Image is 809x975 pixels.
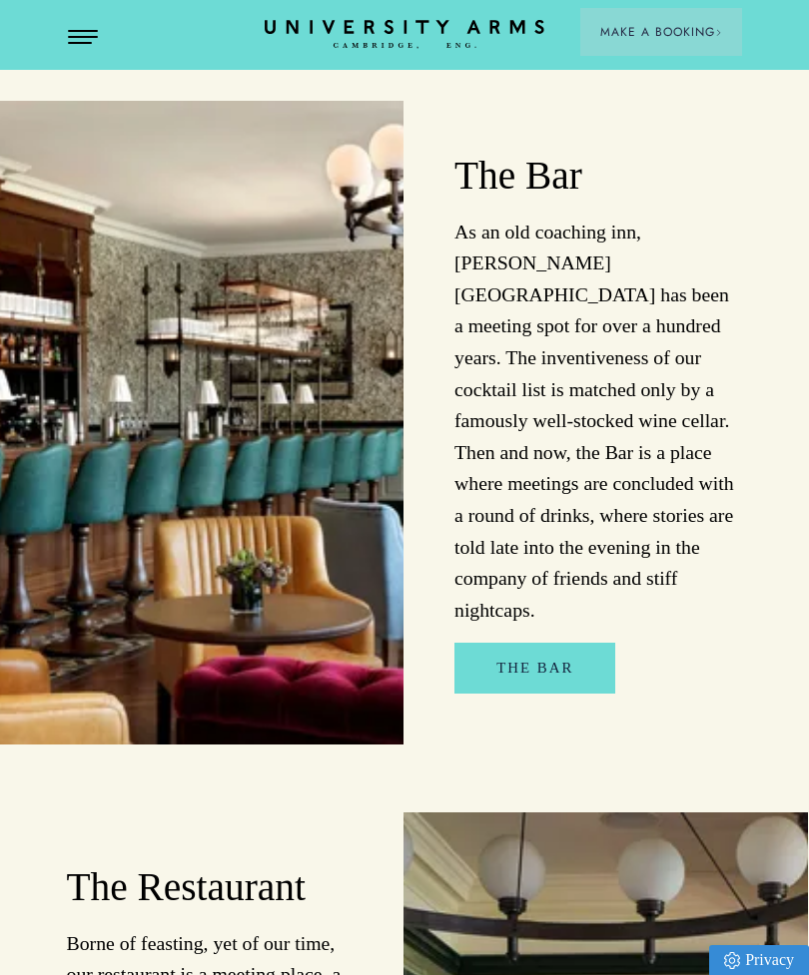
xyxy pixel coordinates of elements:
h2: The Restaurant [67,863,354,911]
a: Home [265,20,544,50]
h2: The Bar [454,152,741,200]
button: Make a BookingArrow icon [580,8,742,56]
button: Open Menu [68,30,98,46]
a: The Bar [454,643,615,693]
img: Arrow icon [715,29,722,36]
span: Make a Booking [600,23,722,41]
img: Privacy [724,952,740,969]
p: As an old coaching inn, [PERSON_NAME][GEOGRAPHIC_DATA] has been a meeting spot for over a hundred... [454,217,741,627]
a: Privacy [709,945,809,975]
